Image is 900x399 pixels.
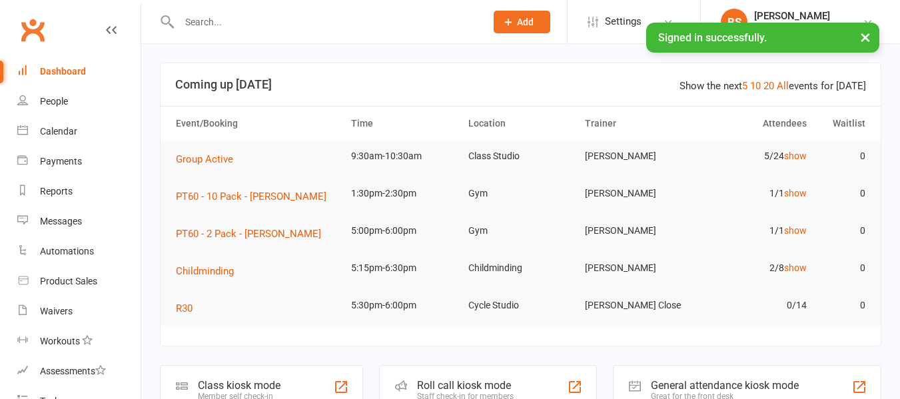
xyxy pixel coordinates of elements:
div: Automations [40,246,94,256]
td: [PERSON_NAME] [579,215,696,246]
a: Assessments [17,356,141,386]
div: Waivers [40,306,73,316]
td: Gym [462,215,580,246]
td: [PERSON_NAME] [579,141,696,172]
a: 10 [750,80,761,92]
th: Attendees [696,107,813,141]
td: 5:30pm-6:00pm [345,290,462,321]
a: Messages [17,206,141,236]
td: Cycle Studio [462,290,580,321]
td: [PERSON_NAME] Close [579,290,696,321]
div: NRG Fitness Centre [754,22,835,34]
td: Class Studio [462,141,580,172]
button: Childminding [176,263,243,279]
div: BS [721,9,747,35]
td: 0 [813,252,871,284]
a: Reports [17,177,141,206]
div: General attendance kiosk mode [651,379,799,392]
div: People [40,96,68,107]
div: Messages [40,216,82,226]
td: Gym [462,178,580,209]
a: Automations [17,236,141,266]
button: PT60 - 2 Pack - [PERSON_NAME] [176,226,330,242]
input: Search... [175,13,476,31]
a: show [784,188,807,199]
span: Add [517,17,534,27]
button: × [853,23,877,51]
a: 5 [742,80,747,92]
td: [PERSON_NAME] [579,178,696,209]
button: Add [494,11,550,33]
td: 5/24 [696,141,813,172]
td: 1/1 [696,178,813,209]
button: R30 [176,300,202,316]
a: People [17,87,141,117]
div: Show the next events for [DATE] [679,78,866,94]
th: Time [345,107,462,141]
td: 1:30pm-2:30pm [345,178,462,209]
div: Roll call kiosk mode [417,379,514,392]
td: 0 [813,290,871,321]
div: [PERSON_NAME] [754,10,835,22]
span: Childminding [176,265,234,277]
span: PT60 - 10 Pack - [PERSON_NAME] [176,191,326,202]
a: Product Sales [17,266,141,296]
td: 0/14 [696,290,813,321]
a: Dashboard [17,57,141,87]
th: Waitlist [813,107,871,141]
div: Calendar [40,126,77,137]
td: Childminding [462,252,580,284]
td: [PERSON_NAME] [579,252,696,284]
button: PT60 - 10 Pack - [PERSON_NAME] [176,189,336,204]
a: All [777,80,789,92]
th: Location [462,107,580,141]
div: Workouts [40,336,80,346]
a: Workouts [17,326,141,356]
span: PT60 - 2 Pack - [PERSON_NAME] [176,228,321,240]
span: Signed in successfully. [658,31,767,44]
div: Dashboard [40,66,86,77]
a: Calendar [17,117,141,147]
a: show [784,151,807,161]
div: Assessments [40,366,106,376]
td: 0 [813,178,871,209]
div: Product Sales [40,276,97,286]
button: Group Active [176,151,242,167]
td: 5:00pm-6:00pm [345,215,462,246]
a: 20 [763,80,774,92]
td: 1/1 [696,215,813,246]
div: Reports [40,186,73,197]
h3: Coming up [DATE] [175,78,866,91]
a: show [784,225,807,236]
a: show [784,262,807,273]
td: 2/8 [696,252,813,284]
th: Event/Booking [170,107,345,141]
span: Group Active [176,153,233,165]
span: Settings [605,7,642,37]
td: 9:30am-10:30am [345,141,462,172]
a: Payments [17,147,141,177]
td: 0 [813,141,871,172]
td: 5:15pm-6:30pm [345,252,462,284]
a: Clubworx [16,13,49,47]
div: Payments [40,156,82,167]
a: Waivers [17,296,141,326]
div: Class kiosk mode [198,379,280,392]
td: 0 [813,215,871,246]
th: Trainer [579,107,696,141]
span: R30 [176,302,193,314]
